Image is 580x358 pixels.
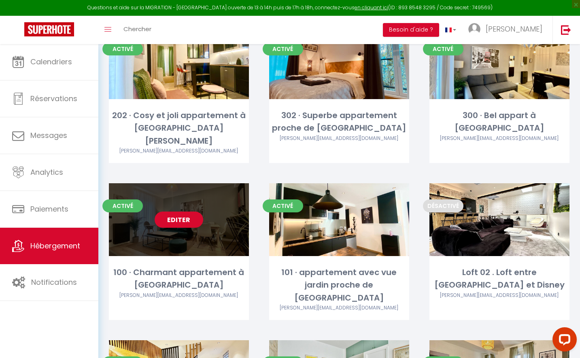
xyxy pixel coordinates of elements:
div: Airbnb [429,135,569,142]
div: Airbnb [109,147,249,155]
span: Messages [30,130,67,140]
div: Airbnb [109,292,249,299]
span: Analytics [30,167,63,177]
a: ... [PERSON_NAME] [462,16,552,44]
div: Airbnb [269,304,409,312]
span: Désactivé [423,199,463,212]
div: Airbnb [269,135,409,142]
img: logout [561,25,571,35]
a: Editer [315,55,363,71]
div: 101 · appartement avec vue jardin proche de [GEOGRAPHIC_DATA] [269,266,409,304]
div: 202 · Cosy et joli appartement à [GEOGRAPHIC_DATA][PERSON_NAME] [109,109,249,147]
div: Airbnb [429,292,569,299]
div: 302 · Superbe appartement proche de [GEOGRAPHIC_DATA] [269,109,409,135]
div: Loft 02 . Loft entre [GEOGRAPHIC_DATA] et Disney [429,266,569,292]
span: Activé [423,42,463,55]
button: Besoin d'aide ? [383,23,439,37]
span: Chercher [123,25,151,33]
span: Activé [263,42,303,55]
iframe: LiveChat chat widget [546,324,580,358]
a: Chercher [117,16,157,44]
span: Notifications [31,277,77,287]
span: Paiements [30,204,68,214]
a: Editer [475,212,524,228]
span: [PERSON_NAME] [486,24,542,34]
a: en cliquant ici [355,4,388,11]
span: Activé [263,199,303,212]
span: Calendriers [30,57,72,67]
span: Activé [102,199,143,212]
div: 300 · Bel appart à [GEOGRAPHIC_DATA] [429,109,569,135]
img: Super Booking [24,22,74,36]
span: Activé [102,42,143,55]
a: Editer [315,212,363,228]
span: Réservations [30,93,77,104]
div: 100 · Charmant appartement à [GEOGRAPHIC_DATA] [109,266,249,292]
span: Hébergement [30,241,80,251]
img: ... [468,23,480,35]
a: Editer [155,212,203,228]
a: Editer [475,55,524,71]
a: Editer [155,55,203,71]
